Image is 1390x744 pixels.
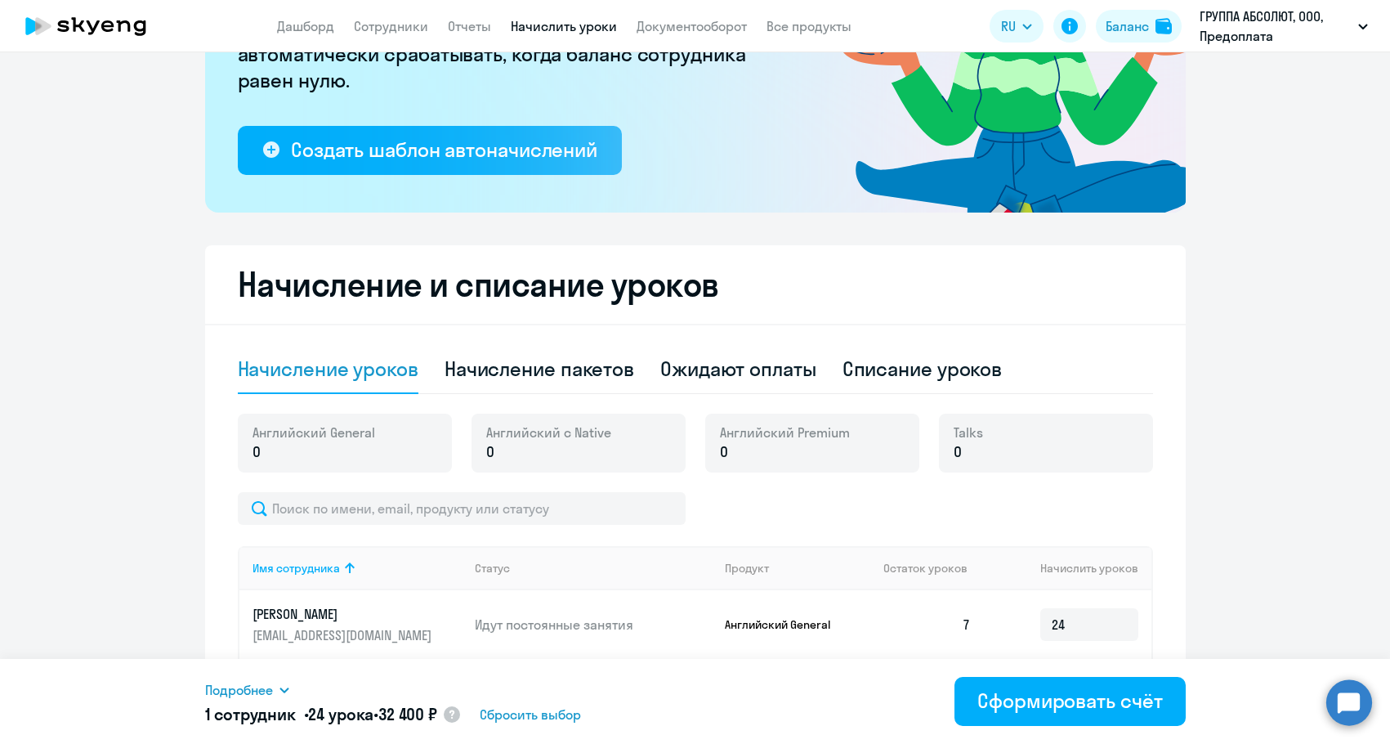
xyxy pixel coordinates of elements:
div: Сформировать счёт [977,688,1162,714]
span: 24 урока [308,704,373,724]
p: Английский General [725,617,847,632]
span: 0 [720,441,728,463]
a: Все продукты [767,18,851,34]
div: Создать шаблон автоначислений [291,137,597,163]
button: ГРУППА АБСОЛЮТ, ООО, Предоплата [1191,7,1376,46]
p: [EMAIL_ADDRESS][DOMAIN_NAME] [253,626,436,644]
div: Остаток уроков [883,561,985,576]
span: 0 [486,441,494,463]
a: Дашборд [277,18,334,34]
button: Создать шаблон автоначислений [238,126,622,175]
a: Сотрудники [354,18,428,34]
img: balance [1155,18,1172,34]
input: Поиск по имени, email, продукту или статусу [238,492,686,525]
p: [PERSON_NAME] [253,605,436,623]
span: Остаток уроков [883,561,968,576]
div: Имя сотрудника [253,561,340,576]
div: Продукт [725,561,870,576]
div: Статус [475,561,712,576]
div: Имя сотрудника [253,561,463,576]
span: 0 [253,441,261,463]
p: ГРУППА АБСОЛЮТ, ООО, Предоплата [1200,7,1352,46]
div: Баланс [1106,16,1149,36]
h2: Начисление и списание уроков [238,265,1153,304]
div: Продукт [725,561,769,576]
div: Статус [475,561,510,576]
div: Начисление уроков [238,356,418,382]
div: Списание уроков [842,356,1003,382]
div: Начисление пакетов [445,356,634,382]
a: Документооборот [637,18,747,34]
div: Ожидают оплаты [660,356,816,382]
button: Сформировать счёт [954,677,1185,726]
a: Отчеты [448,18,491,34]
span: RU [1001,16,1016,36]
span: 0 [954,441,962,463]
span: Английский с Native [486,424,611,441]
span: 32 400 ₽ [378,704,437,724]
h5: 1 сотрудник • • [205,703,437,726]
span: Talks [954,424,983,441]
span: Сбросить выбор [480,705,581,724]
td: 7 [870,590,985,659]
button: Балансbalance [1096,10,1182,43]
a: [PERSON_NAME][EMAIL_ADDRESS][DOMAIN_NAME] [253,605,463,644]
span: Английский Premium [720,424,850,441]
a: Начислить уроки [511,18,617,34]
span: Подробнее [205,680,273,700]
button: RU [990,10,1044,43]
p: Идут постоянные занятия [475,616,712,634]
th: Начислить уроков [984,546,1151,590]
span: Английский General [253,424,375,441]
